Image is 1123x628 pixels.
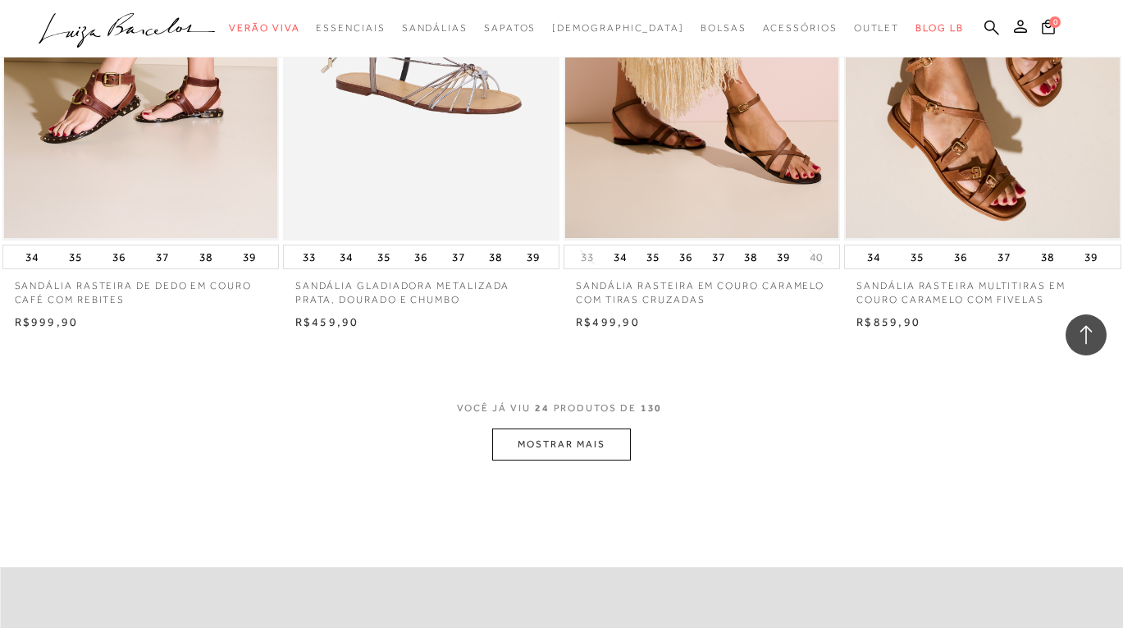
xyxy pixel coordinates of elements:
span: Essenciais [316,22,385,34]
span: 130 [641,402,663,414]
button: 39 [1080,245,1102,268]
span: R$499,90 [576,315,640,328]
a: categoryNavScreenReaderText [701,13,746,44]
button: 39 [522,245,545,268]
button: 34 [335,245,358,268]
span: [DEMOGRAPHIC_DATA] [552,22,684,34]
span: 24 [535,402,550,414]
button: 35 [372,245,395,268]
a: BLOG LB [915,13,963,44]
span: BLOG LB [915,22,963,34]
button: 36 [107,245,130,268]
button: 36 [949,245,972,268]
button: 33 [298,245,321,268]
button: 40 [805,250,828,265]
a: noSubCategoriesText [552,13,684,44]
a: SANDÁLIA RASTEIRA EM COURO CARAMELO COM TIRAS CRUZADAS [564,269,840,307]
span: Sapatos [484,22,536,34]
button: MOSTRAR MAIS [492,429,630,461]
span: Outlet [854,22,900,34]
button: 39 [238,245,261,268]
a: SANDÁLIA GLADIADORA METALIZADA PRATA, DOURADO E CHUMBO [283,269,559,307]
button: 37 [151,245,174,268]
button: 37 [447,245,470,268]
button: 34 [21,245,43,268]
button: 33 [576,250,599,265]
a: categoryNavScreenReaderText [229,13,299,44]
a: SANDÁLIA RASTEIRA MULTITIRAS EM COURO CARAMELO COM FIVELAS [844,269,1121,307]
button: 36 [674,245,697,268]
button: 37 [993,245,1016,268]
button: 37 [707,245,730,268]
span: Sandálias [402,22,468,34]
a: categoryNavScreenReaderText [854,13,900,44]
span: Bolsas [701,22,746,34]
button: 38 [484,245,507,268]
span: R$859,90 [856,315,920,328]
button: 36 [409,245,432,268]
span: VOCÊ JÁ VIU PRODUTOS DE [457,402,667,414]
span: R$459,90 [295,315,359,328]
a: categoryNavScreenReaderText [402,13,468,44]
button: 35 [641,245,664,268]
span: R$999,90 [15,315,79,328]
a: categoryNavScreenReaderText [316,13,385,44]
a: categoryNavScreenReaderText [484,13,536,44]
span: 0 [1049,16,1061,28]
a: categoryNavScreenReaderText [763,13,838,44]
button: 34 [609,245,632,268]
button: 38 [739,245,762,268]
button: 38 [1036,245,1059,268]
span: Verão Viva [229,22,299,34]
button: 0 [1037,18,1060,40]
button: 34 [862,245,885,268]
span: Acessórios [763,22,838,34]
button: 35 [64,245,87,268]
button: 39 [772,245,795,268]
button: 38 [194,245,217,268]
button: 35 [906,245,929,268]
a: SANDÁLIA RASTEIRA DE DEDO EM COURO CAFÉ COM REBITES [2,269,279,307]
